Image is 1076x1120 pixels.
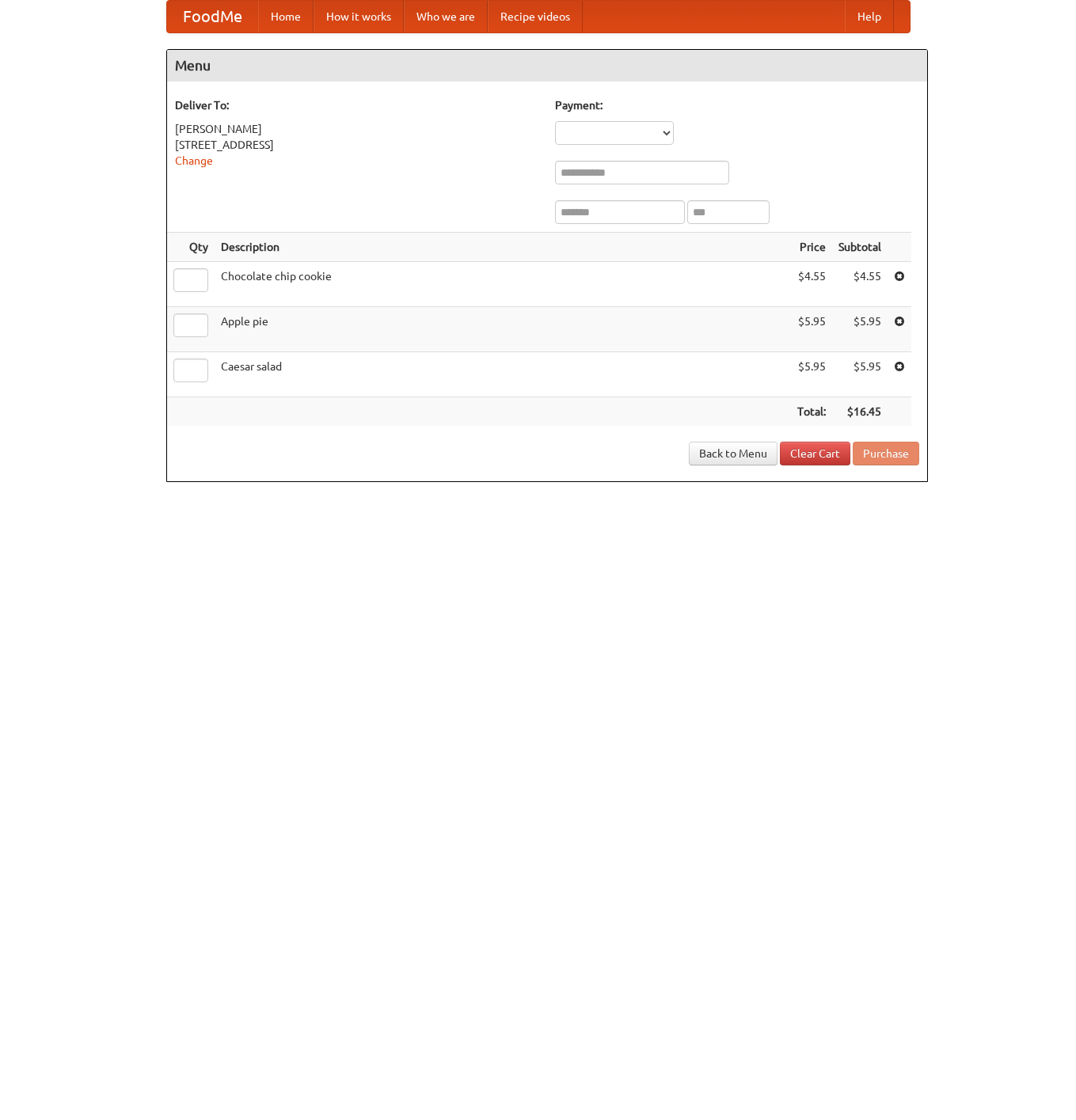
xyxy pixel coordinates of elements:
[215,352,791,397] td: Caesar salad
[832,307,888,352] td: $5.95
[555,97,919,113] h5: Payment:
[832,352,888,397] td: $5.95
[175,154,213,167] a: Change
[488,1,583,32] a: Recipe videos
[845,1,894,32] a: Help
[175,97,539,113] h5: Deliver To:
[832,233,888,262] th: Subtotal
[215,307,791,352] td: Apple pie
[689,442,778,465] a: Back to Menu
[175,121,539,137] div: [PERSON_NAME]
[258,1,314,32] a: Home
[167,233,215,262] th: Qty
[215,233,791,262] th: Description
[314,1,404,32] a: How it works
[791,397,832,427] th: Total:
[791,262,832,307] td: $4.55
[215,262,791,307] td: Chocolate chip cookie
[791,352,832,397] td: $5.95
[791,233,832,262] th: Price
[167,1,258,32] a: FoodMe
[780,442,850,465] a: Clear Cart
[791,307,832,352] td: $5.95
[832,397,888,427] th: $16.45
[175,137,539,153] div: [STREET_ADDRESS]
[167,50,927,82] h4: Menu
[404,1,488,32] a: Who we are
[853,442,919,465] button: Purchase
[832,262,888,307] td: $4.55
